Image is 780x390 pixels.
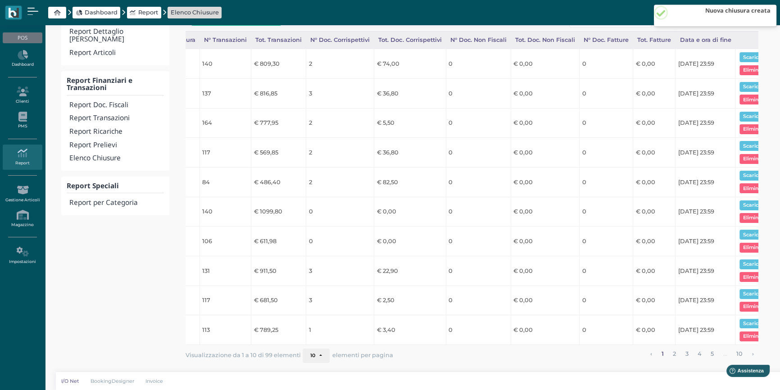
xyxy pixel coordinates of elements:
[306,138,374,168] td: 2
[3,243,42,268] a: Impostazioni
[446,108,511,138] td: 0
[446,286,511,315] td: 0
[310,353,315,359] span: 10
[579,315,633,345] td: 0
[511,197,579,227] td: € 0,00
[633,108,676,138] td: € 0,00
[138,8,158,17] span: Report
[511,108,579,138] td: € 0,00
[251,138,306,168] td: € 569,85
[446,167,511,197] td: 0
[76,8,118,17] a: Dashboard
[251,286,306,315] td: € 681,50
[648,349,655,360] a: pagina precedente
[739,52,774,62] button: Scarica pdf
[739,230,774,240] button: Scarica pdf
[3,83,42,108] a: Clienti
[374,138,446,168] td: € 36,80
[200,138,251,168] td: 117
[579,138,633,168] td: 0
[633,78,676,108] td: € 0,00
[739,65,765,75] button: Elimina
[200,286,251,315] td: 117
[446,49,511,79] td: 0
[676,197,735,227] td: [DATE] 23:59
[85,8,118,17] span: Dashboard
[200,32,251,49] div: N° Transazioni
[579,108,633,138] td: 0
[306,256,374,286] td: 3
[69,199,164,207] h4: Report per Categoria
[676,108,735,138] td: [DATE] 23:59
[633,315,676,345] td: € 0,00
[579,32,633,49] div: N° Doc. Fatture
[303,349,393,363] div: elementi per pagina
[511,49,579,79] td: € 0,00
[251,227,306,256] td: € 611,98
[3,46,42,71] a: Dashboard
[200,197,251,227] td: 140
[676,32,735,49] div: Data e ora di fine
[251,256,306,286] td: € 911,50
[69,128,164,136] h4: Report Ricariche
[306,78,374,108] td: 3
[658,349,667,360] a: alla pagina 1
[739,259,774,269] button: Scarica pdf
[676,227,735,256] td: [DATE] 23:59
[374,286,446,315] td: € 2,50
[579,256,633,286] td: 0
[749,349,757,360] a: pagina successiva
[3,145,42,169] a: Report
[511,167,579,197] td: € 0,00
[200,227,251,256] td: 106
[739,82,774,92] button: Scarica pdf
[446,227,511,256] td: 0
[251,32,306,49] div: Tot. Transazioni
[682,349,691,360] a: alla pagina 3
[130,8,158,17] a: Report
[200,108,251,138] td: 164
[251,108,306,138] td: € 777,95
[374,78,446,108] td: € 36,80
[3,181,42,206] a: Gestione Articoli
[633,227,676,256] td: € 0,00
[85,377,140,385] a: BookingDesigner
[739,243,765,253] button: Elimina
[251,49,306,79] td: € 809,30
[694,349,704,360] a: alla pagina 4
[306,32,374,49] div: N° Doc. Corrispettivi
[306,49,374,79] td: 2
[3,206,42,231] a: Magazzino
[374,227,446,256] td: € 0,00
[633,49,676,79] td: € 0,00
[579,286,633,315] td: 0
[69,154,164,162] h4: Elenco Chiusure
[579,197,633,227] td: 0
[251,197,306,227] td: € 1099,80
[374,108,446,138] td: € 5,50
[3,32,42,43] div: POS
[200,78,251,108] td: 137
[306,197,374,227] td: 0
[511,78,579,108] td: € 0,00
[27,7,59,14] span: Assistenza
[739,302,765,312] button: Elimina
[633,286,676,315] td: € 0,00
[511,256,579,286] td: € 0,00
[739,200,774,210] button: Scarica pdf
[676,78,735,108] td: [DATE] 23:59
[511,32,579,49] div: Tot. Doc. Non Fiscali
[374,167,446,197] td: € 82,50
[374,49,446,79] td: € 74,00
[69,28,164,43] h4: Report Dettaglio [PERSON_NAME]
[511,138,579,168] td: € 0,00
[446,256,511,286] td: 0
[676,138,735,168] td: [DATE] 23:59
[306,227,374,256] td: 0
[446,138,511,168] td: 0
[186,349,301,361] span: Visualizzazione da 1 a 10 di 99 elementi
[739,112,774,122] button: Scarica pdf
[306,108,374,138] td: 2
[739,154,765,164] button: Elimina
[3,108,42,133] a: PMS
